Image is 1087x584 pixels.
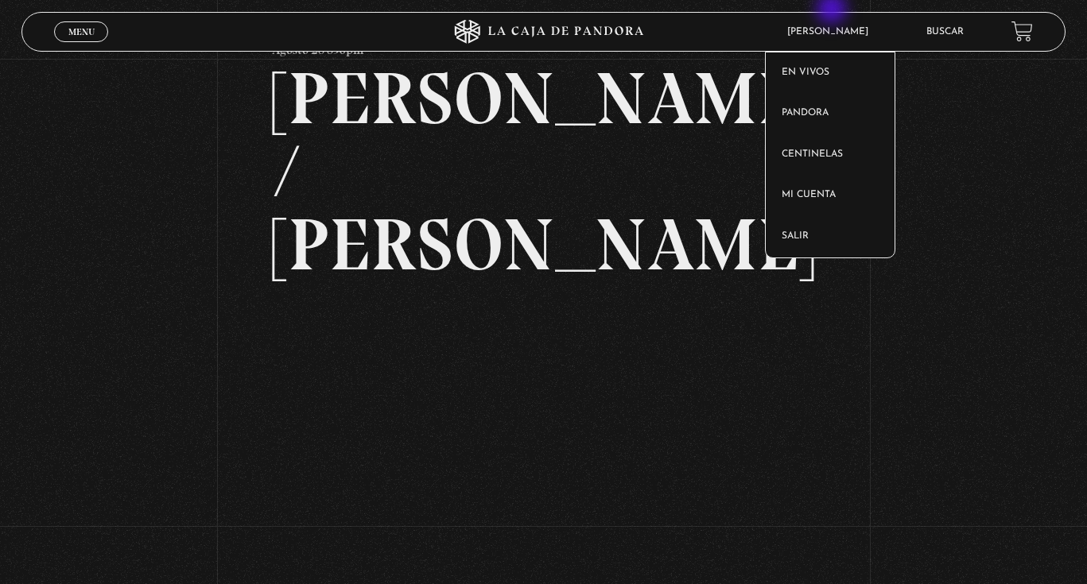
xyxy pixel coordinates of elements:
a: Mi cuenta [766,175,895,216]
a: En vivos [766,52,895,94]
a: Salir [766,216,895,257]
span: Menu [68,27,95,37]
a: Pandora [766,93,895,134]
a: Buscar [926,27,964,37]
span: [PERSON_NAME] [779,27,884,37]
a: Centinelas [766,134,895,176]
h2: [PERSON_NAME] / [PERSON_NAME] [272,62,814,281]
span: Cerrar [63,40,100,51]
a: View your shopping cart [1011,21,1033,42]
